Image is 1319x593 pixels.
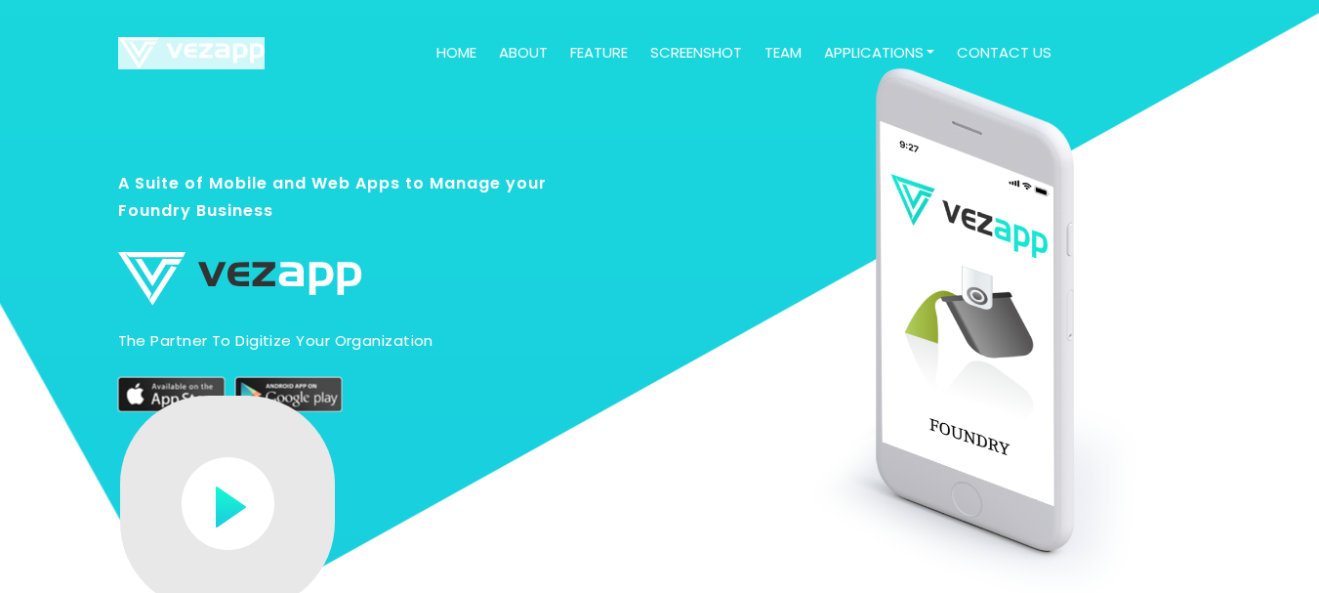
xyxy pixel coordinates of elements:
[118,169,572,243] h3: A Suite of Mobile and Web Apps to Manage your Foundry Business
[235,377,343,412] img: play-store
[949,34,1059,72] a: contact us
[757,34,809,72] a: team
[118,251,362,305] img: logo
[642,34,750,72] a: screenshot
[491,34,556,72] a: about
[816,34,943,72] a: Applications
[182,457,274,550] img: play-button
[118,330,572,352] p: The partner to digitize your organization
[118,37,265,69] img: logo
[118,377,226,412] img: appstore
[429,34,484,72] a: Home
[562,34,636,72] a: feature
